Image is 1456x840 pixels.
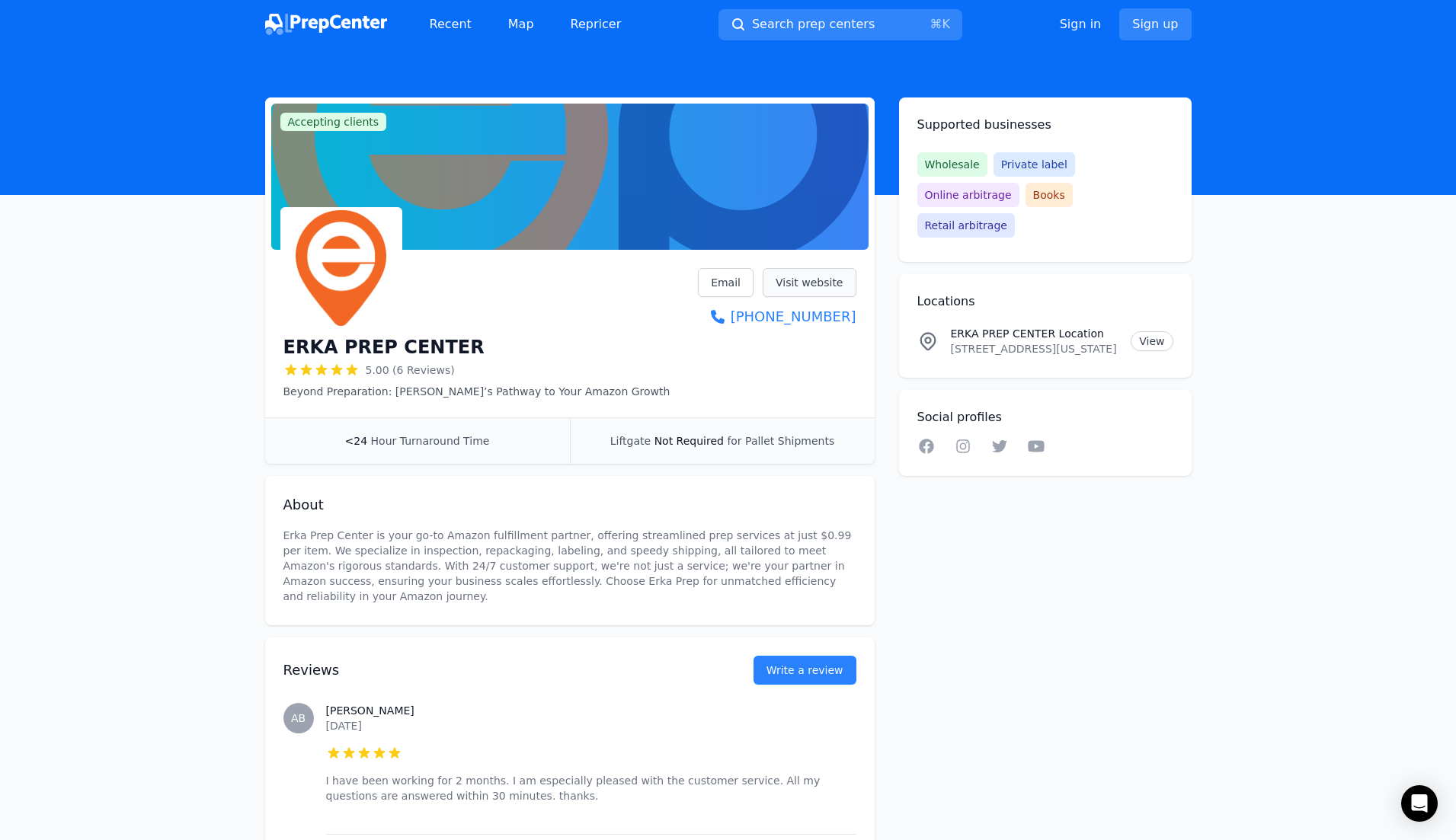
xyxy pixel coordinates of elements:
[283,660,705,681] h2: Reviews
[283,335,485,359] h1: ERKA PREP CENTER
[326,773,856,803] p: I have been working for 2 months. I am especially pleased with the customer service. All my quest...
[326,703,856,718] h3: [PERSON_NAME]
[610,435,651,447] span: Liftgate
[558,9,634,40] a: Repricer
[930,17,942,31] kbd: ⌘
[283,528,856,604] p: Erka Prep Center is your go-to Amazon fulfillment partner, offering streamlined prep services at ...
[418,9,484,40] a: Recent
[366,363,455,378] span: 5.00 (6 Reviews)
[752,15,875,34] span: Search prep centers
[1131,331,1173,351] a: View
[291,713,306,723] span: AB
[654,435,724,447] span: Not Required
[917,152,987,177] span: Wholesale
[917,183,1019,207] span: Online arbitrage
[496,9,546,40] a: Map
[951,341,1119,356] p: [STREET_ADDRESS][US_STATE]
[371,435,490,447] span: Hour Turnaround Time
[763,268,856,297] a: Visit website
[994,152,1075,177] span: Private label
[326,720,362,732] time: [DATE]
[1119,8,1191,40] a: Sign up
[283,210,399,326] img: ERKA PREP CENTER
[942,17,950,31] kbd: K
[951,326,1119,341] p: ERKA PREP CENTER Location
[265,14,387,35] img: PrepCenter
[345,435,368,447] span: <24
[1401,785,1438,822] div: Open Intercom Messenger
[283,384,670,399] p: Beyond Preparation: [PERSON_NAME]’s Pathway to Your Amazon Growth
[917,292,1173,311] h2: Locations
[280,113,387,131] span: Accepting clients
[917,116,1173,134] h2: Supported businesses
[1026,183,1073,207] span: Books
[283,494,856,516] h2: About
[917,213,1015,238] span: Retail arbitrage
[698,268,754,297] a: Email
[718,9,962,40] button: Search prep centers⌘K
[917,408,1173,426] h2: Social profiles
[727,435,834,447] span: for Pallet Shipments
[1060,15,1102,34] a: Sign in
[698,306,856,327] a: [PHONE_NUMBER]
[754,656,856,685] a: Write a review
